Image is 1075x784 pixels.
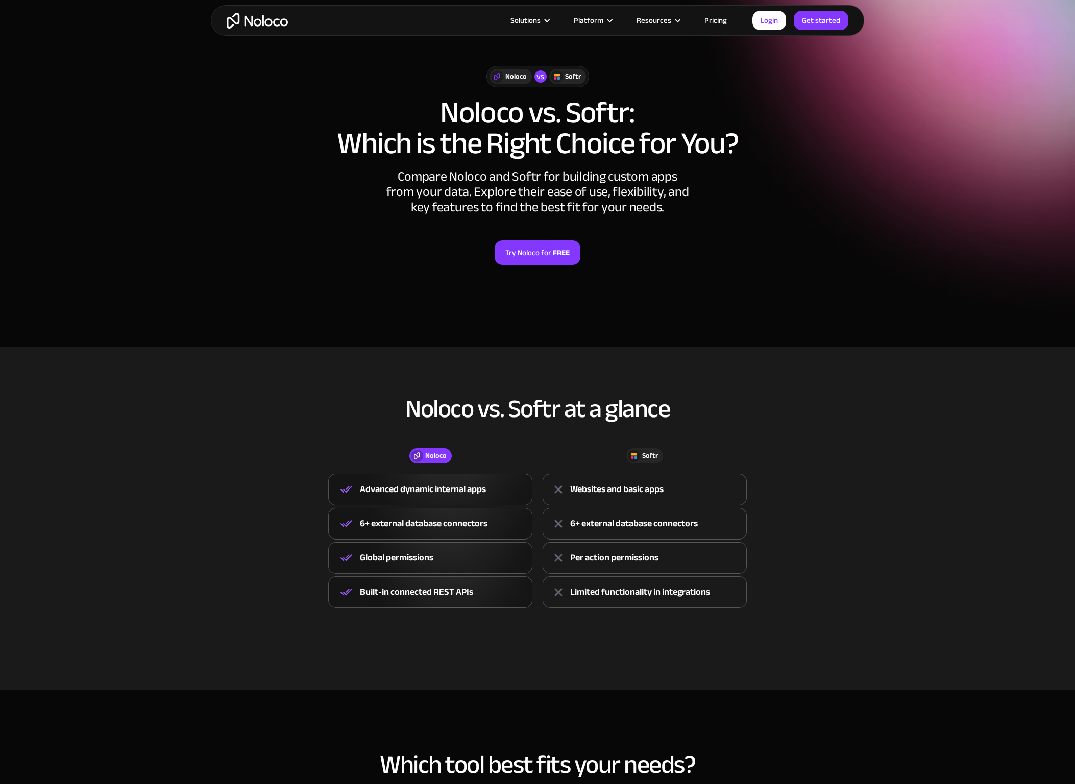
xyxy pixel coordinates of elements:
a: Pricing [692,14,740,27]
a: Try Noloco forFREE [495,240,580,265]
div: Noloco [425,450,447,461]
div: Compare Noloco and Softr for building custom apps from your data. Explore their ease of use, flex... [384,169,691,215]
div: Solutions [498,14,561,27]
strong: FREE [553,246,570,259]
div: Websites and basic apps [570,482,664,497]
a: home [227,13,288,29]
div: 6+ external database connectors [360,516,487,531]
div: Built-in connected REST APIs [360,584,473,600]
div: vs [534,70,547,83]
div: Per action permissions [570,550,658,566]
div: Advanced dynamic internal apps [360,482,486,497]
a: Login [752,11,786,30]
h1: Noloco vs. Softr: Which is the Right Choice for You? [221,97,854,159]
div: Softr [642,450,658,461]
div: Resources [624,14,692,27]
div: Softr [565,71,581,82]
div: Solutions [510,14,541,27]
h2: Which tool best fits your needs? [221,751,854,778]
div: Platform [561,14,624,27]
div: Platform [574,14,603,27]
div: Limited functionality in integrations [570,584,710,600]
div: Noloco [505,71,527,82]
div: Global permissions [360,550,433,566]
div: 6+ external database connectors [570,516,698,531]
a: Get started [794,11,848,30]
h2: Noloco vs. Softr at a glance [221,395,854,423]
div: Resources [637,14,671,27]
